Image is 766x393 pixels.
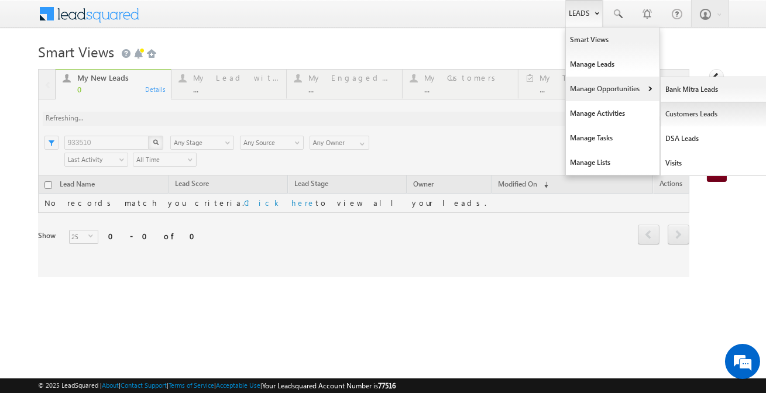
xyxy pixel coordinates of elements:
span: Smart Views [38,42,114,61]
span: 77516 [378,381,396,390]
a: Manage Leads [566,52,659,77]
a: About [102,381,119,389]
a: Manage Tasks [566,126,659,150]
span: Your Leadsquared Account Number is [262,381,396,390]
a: Acceptable Use [216,381,260,389]
a: Smart Views [566,27,659,52]
a: Terms of Service [169,381,214,389]
a: Manage Lists [566,150,659,175]
a: Manage Opportunities [566,77,659,101]
a: Manage Activities [566,101,659,126]
span: © 2025 LeadSquared | | | | | [38,380,396,391]
a: Contact Support [121,381,167,389]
